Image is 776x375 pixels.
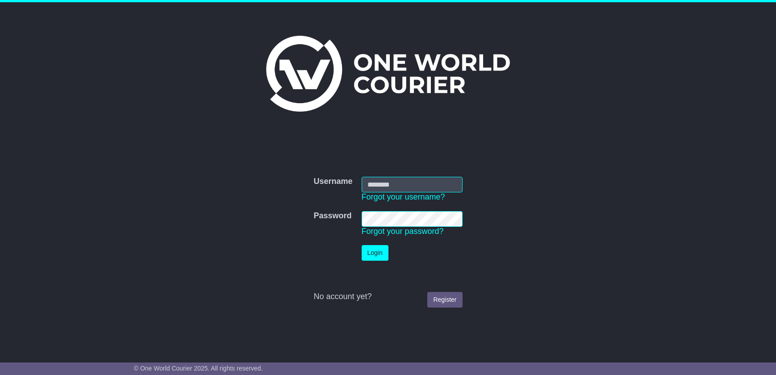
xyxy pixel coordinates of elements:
[362,227,444,236] a: Forgot your password?
[266,36,510,112] img: One World
[362,192,445,201] a: Forgot your username?
[362,245,388,261] button: Login
[313,292,462,302] div: No account yet?
[427,292,462,308] a: Register
[313,177,352,187] label: Username
[134,365,263,372] span: © One World Courier 2025. All rights reserved.
[313,211,351,221] label: Password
